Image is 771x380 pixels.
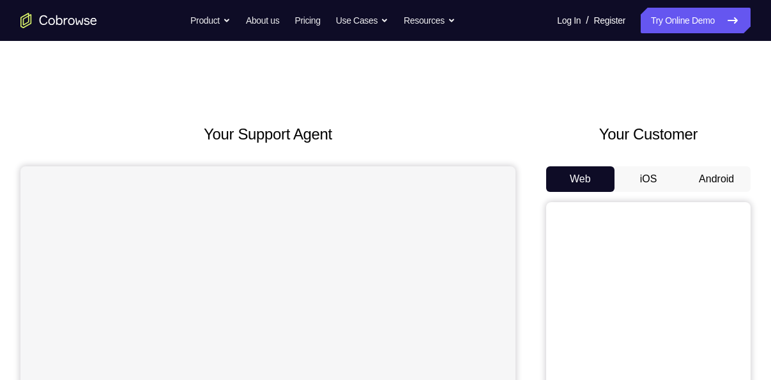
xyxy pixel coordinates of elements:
h2: Your Customer [546,123,751,146]
a: Try Online Demo [641,8,751,33]
a: Register [594,8,625,33]
button: Resources [404,8,455,33]
a: Pricing [294,8,320,33]
button: Product [190,8,231,33]
a: About us [246,8,279,33]
button: iOS [615,166,683,192]
button: Use Cases [336,8,388,33]
a: Log In [557,8,581,33]
h2: Your Support Agent [20,123,515,146]
button: Web [546,166,615,192]
button: Android [682,166,751,192]
span: / [586,13,588,28]
a: Go to the home page [20,13,97,28]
